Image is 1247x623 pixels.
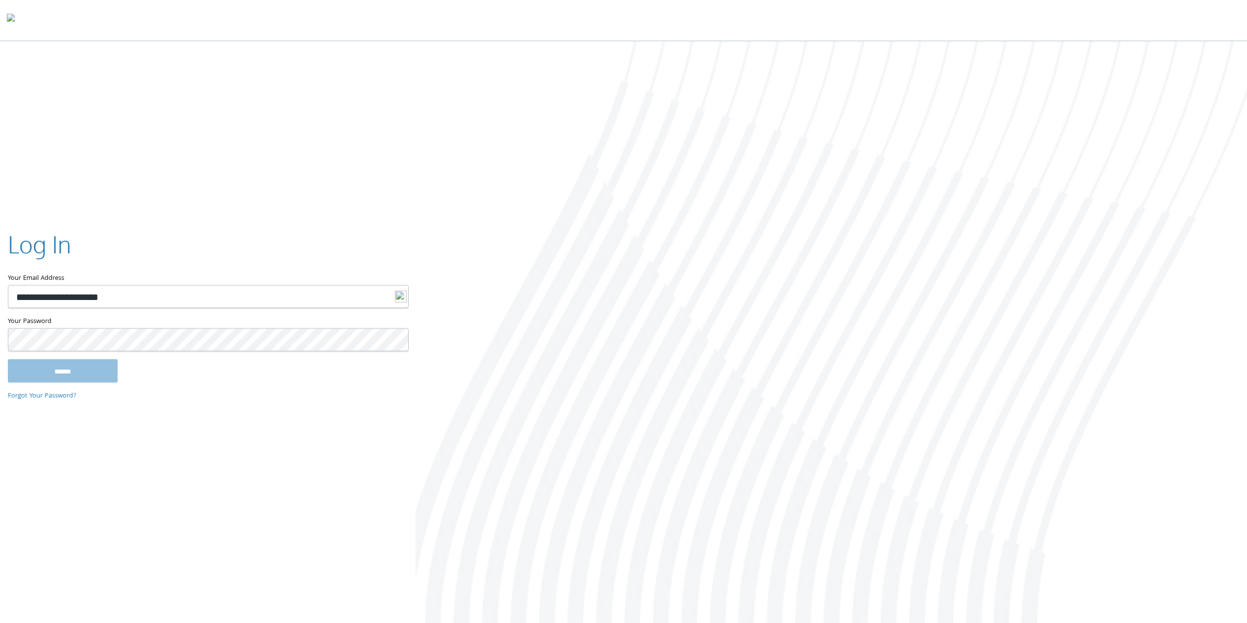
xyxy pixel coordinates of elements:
img: todyl-logo-dark.svg [7,10,15,30]
label: Your Password [8,316,408,328]
a: Forgot Your Password? [8,391,76,401]
h2: Log In [8,228,71,261]
img: logo-new.svg [395,291,407,302]
keeper-lock: Open Keeper Popup [389,291,401,302]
